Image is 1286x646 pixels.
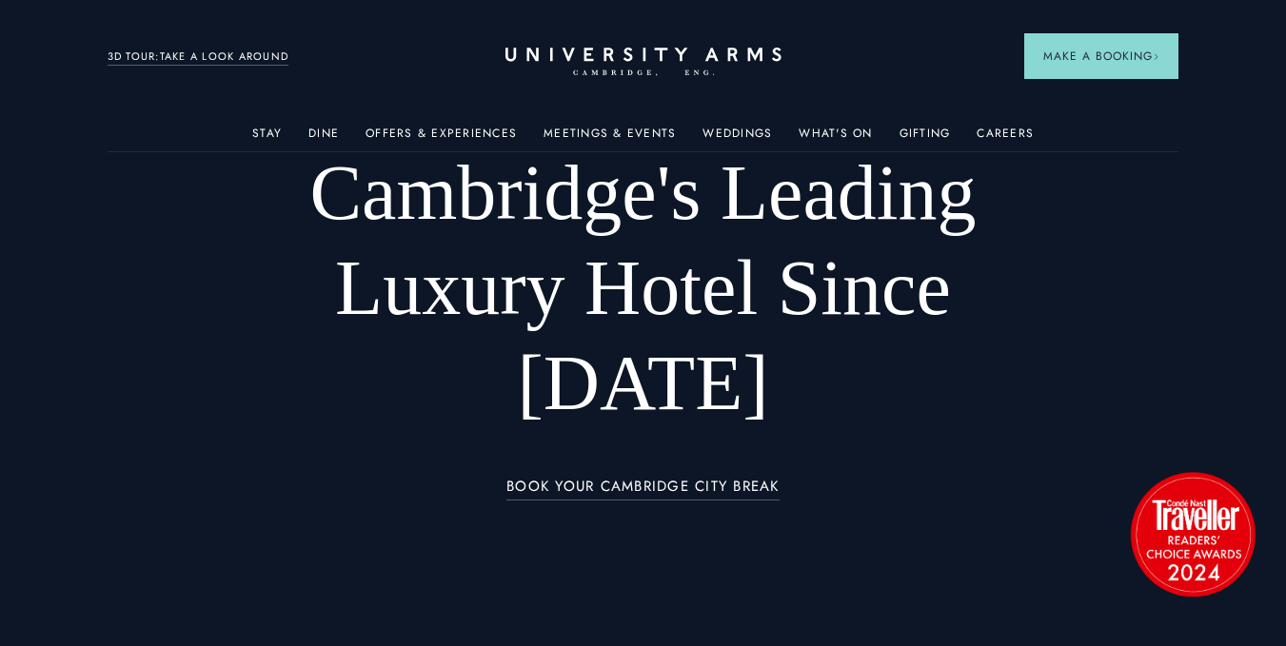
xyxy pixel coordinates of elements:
[252,127,282,151] a: Stay
[799,127,872,151] a: What's On
[1153,53,1159,60] img: Arrow icon
[108,49,289,66] a: 3D TOUR:TAKE A LOOK AROUND
[1043,48,1159,65] span: Make a Booking
[506,479,780,500] a: BOOK YOUR CAMBRIDGE CITY BREAK
[214,146,1072,431] h1: Cambridge's Leading Luxury Hotel Since [DATE]
[366,127,517,151] a: Offers & Experiences
[1024,33,1178,79] button: Make a BookingArrow icon
[308,127,339,151] a: Dine
[544,127,676,151] a: Meetings & Events
[1121,462,1264,605] img: image-2524eff8f0c5d55edbf694693304c4387916dea5-1501x1501-png
[505,48,781,77] a: Home
[977,127,1034,151] a: Careers
[900,127,951,151] a: Gifting
[702,127,772,151] a: Weddings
